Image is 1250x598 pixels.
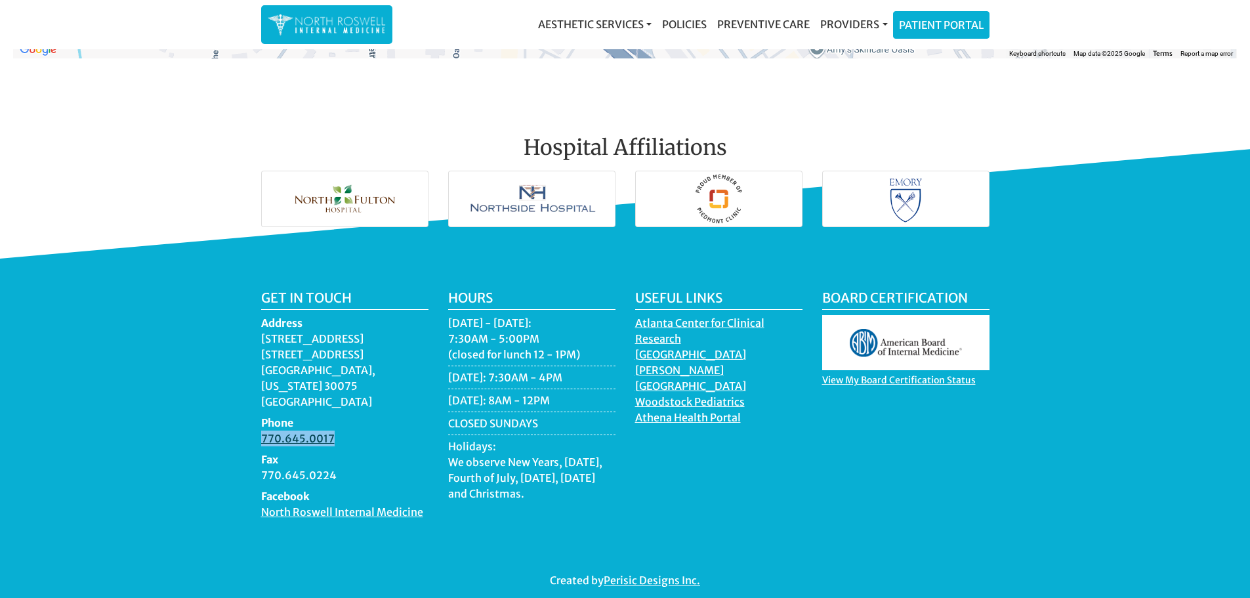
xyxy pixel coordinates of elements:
button: Keyboard shortcuts [1009,49,1066,58]
span: Map data ©2025 Google [1073,50,1145,57]
a: Providers [815,11,892,37]
p: Created by [261,572,990,588]
a: North Roswell Internal Medicine [261,505,423,522]
a: View My Board Certification Status [822,374,976,389]
dd: 770.645.0224 [261,467,428,483]
h5: Get in touch [261,290,428,310]
li: [DATE]: 8AM - 12PM [448,393,615,412]
h5: Board Certification [822,290,990,310]
h2: Hospital Affiliations [261,104,990,165]
img: North Fulton Hospital [262,171,428,226]
a: [GEOGRAPHIC_DATA] [635,379,746,396]
a: Aesthetic Services [533,11,657,37]
h5: Hours [448,290,615,310]
h5: Useful Links [635,290,802,310]
a: [GEOGRAPHIC_DATA][PERSON_NAME] [635,348,746,380]
dt: Facebook [261,488,428,504]
li: CLOSED SUNDAYS [448,416,615,435]
li: [DATE] - [DATE]: 7:30AM - 5:00PM (closed for lunch 12 - 1PM) [448,315,615,366]
img: North Roswell Internal Medicine [268,12,386,37]
dt: Fax [261,452,428,467]
a: Open this area in Google Maps (opens a new window) [16,41,60,58]
a: Athena Health Portal [635,411,741,427]
li: [DATE]: 7:30AM - 4PM [448,370,615,389]
a: Woodstock Pediatrics [635,395,745,412]
a: Perisic Designs Inc. [604,574,700,590]
dt: Phone [261,415,428,431]
a: Terms (opens in new tab) [1153,49,1173,58]
a: Preventive Care [712,11,815,37]
a: Report a map error [1180,50,1233,57]
img: aboim_logo.gif [822,315,990,370]
img: Emory Hospital [823,171,989,226]
a: Atlanta Center for Clinical Research [635,316,764,349]
li: Holidays: We observe New Years, [DATE], Fourth of July, [DATE], [DATE] and Christmas. [448,438,615,505]
a: Patient Portal [894,12,989,38]
a: Policies [657,11,712,37]
img: Piedmont Hospital [636,171,802,226]
img: Google [16,41,60,58]
dt: Address [261,315,428,331]
a: 770.645.0017 [261,432,335,448]
img: Northside Hospital [449,171,615,226]
dd: [STREET_ADDRESS] [STREET_ADDRESS] [GEOGRAPHIC_DATA], [US_STATE] 30075 [GEOGRAPHIC_DATA] [261,331,428,410]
